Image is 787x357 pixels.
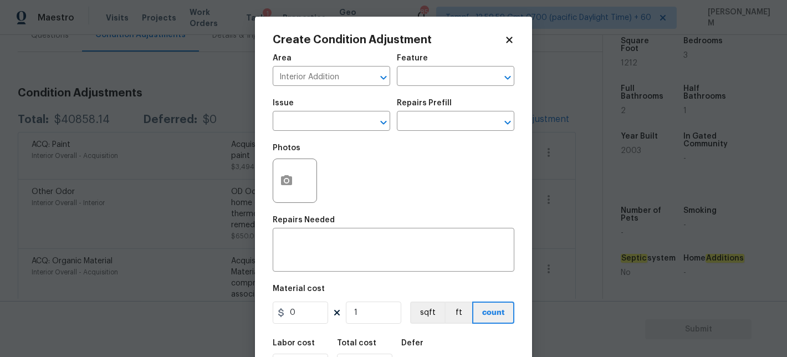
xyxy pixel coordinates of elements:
[500,70,515,85] button: Open
[376,115,391,130] button: Open
[273,144,300,152] h5: Photos
[273,285,325,293] h5: Material cost
[273,99,294,107] h5: Issue
[397,99,452,107] h5: Repairs Prefill
[401,339,423,347] h5: Defer
[397,54,428,62] h5: Feature
[337,339,376,347] h5: Total cost
[472,302,514,324] button: count
[273,54,292,62] h5: Area
[410,302,444,324] button: sqft
[273,34,504,45] h2: Create Condition Adjustment
[500,115,515,130] button: Open
[273,216,335,224] h5: Repairs Needed
[376,70,391,85] button: Open
[273,339,315,347] h5: Labor cost
[444,302,472,324] button: ft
